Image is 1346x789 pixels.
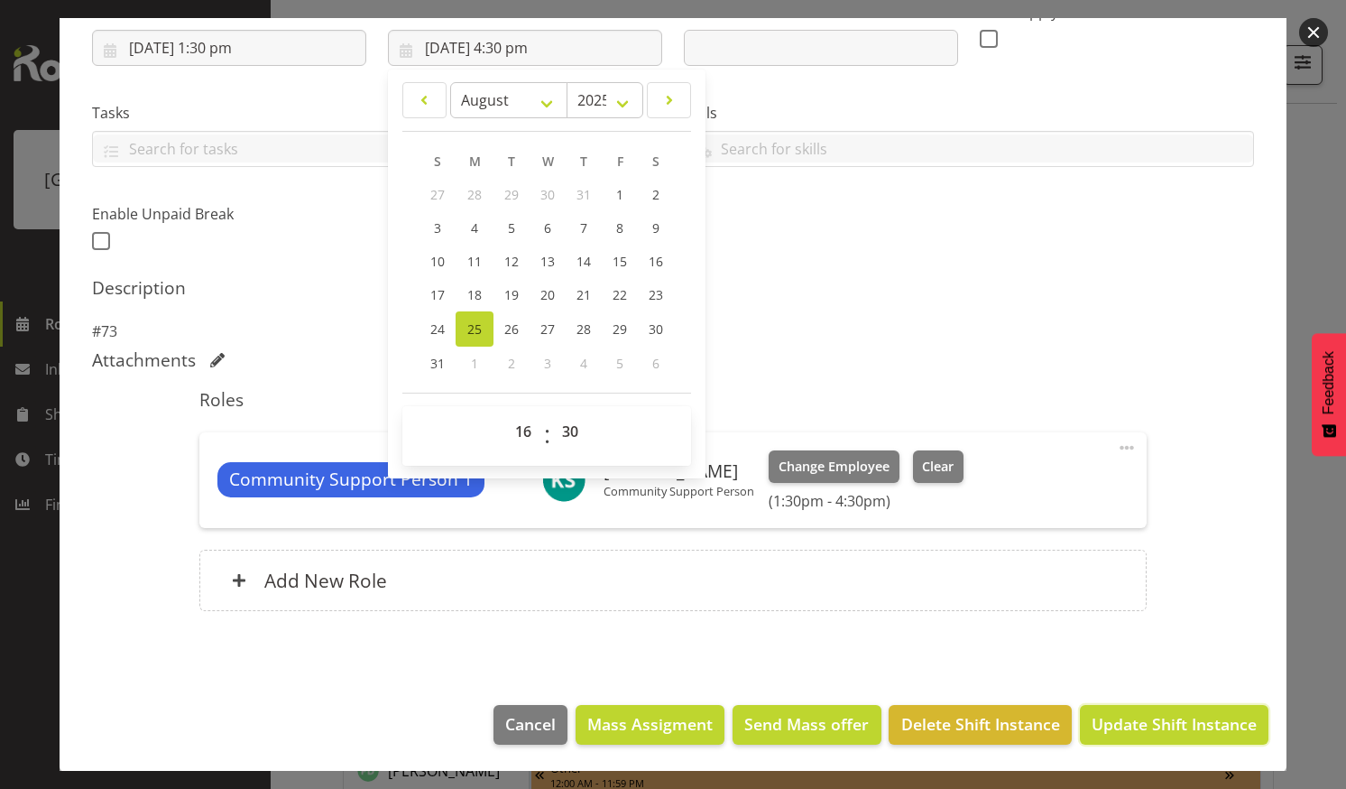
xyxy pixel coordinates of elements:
span: 21 [576,286,591,303]
a: 1 [602,178,638,211]
span: 12 [504,253,519,270]
span: 17 [430,286,445,303]
span: 26 [504,320,519,338]
a: 18 [456,278,493,311]
img: katherine-shaw10916.jpg [542,459,585,502]
span: Send Mass offer [744,712,869,736]
span: 29 [613,320,627,338]
button: Clear [913,450,964,483]
label: Skills [684,102,1254,124]
span: 10 [430,253,445,270]
a: 5 [493,211,530,245]
a: 8 [602,211,638,245]
span: 24 [430,320,445,338]
span: 5 [508,219,515,237]
span: S [652,153,659,170]
button: Update Shift Instance [1080,705,1268,745]
a: 6 [530,211,566,245]
span: 2 [652,186,659,203]
input: Search for tasks [93,135,661,162]
span: 28 [576,320,591,338]
span: 3 [544,355,551,372]
span: 22 [613,286,627,303]
h6: (1:30pm - 4:30pm) [769,492,963,510]
span: : [544,413,550,459]
span: 16 [649,253,663,270]
span: F [617,153,623,170]
a: 9 [638,211,674,245]
a: 22 [602,278,638,311]
span: 9 [652,219,659,237]
span: 28 [467,186,482,203]
span: 4 [471,219,478,237]
span: Delete Shift Instance [901,712,1060,736]
h5: Roles [199,389,1146,411]
input: Click to select... [92,30,366,66]
span: Mass Assigment [587,712,713,736]
p: #73 [92,320,1254,342]
label: Enable Unpaid Break [92,203,366,225]
span: 2 [508,355,515,372]
h5: Attachments [92,349,196,371]
a: 31 [419,347,456,380]
h6: [PERSON_NAME] [604,461,754,481]
a: 12 [493,245,530,278]
span: 30 [649,320,663,338]
span: 23 [649,286,663,303]
span: 25 [467,320,482,338]
a: 27 [530,311,566,347]
span: 14 [576,253,591,270]
span: 19 [504,286,519,303]
span: Cancel [505,712,556,736]
button: Send Mass offer [733,705,880,745]
span: T [580,153,587,170]
span: 1 [616,186,623,203]
a: 20 [530,278,566,311]
span: 5 [616,355,623,372]
a: 10 [419,245,456,278]
span: 11 [467,253,482,270]
span: 6 [544,219,551,237]
a: 15 [602,245,638,278]
a: 16 [638,245,674,278]
button: Delete Shift Instance [889,705,1071,745]
span: W [542,153,554,170]
input: Search for skills [685,135,1253,162]
a: 28 [566,311,602,347]
span: Update Shift Instance [1092,712,1257,736]
button: Mass Assigment [576,705,724,745]
a: 17 [419,278,456,311]
span: Community Support Person 1 [229,467,473,493]
span: 30 [540,186,555,203]
span: 31 [430,355,445,372]
a: 11 [456,245,493,278]
a: 24 [419,311,456,347]
a: 4 [456,211,493,245]
a: 30 [638,311,674,347]
span: 1 [471,355,478,372]
span: 20 [540,286,555,303]
span: 27 [430,186,445,203]
span: 18 [467,286,482,303]
span: 3 [434,219,441,237]
a: 23 [638,278,674,311]
a: 26 [493,311,530,347]
a: 3 [419,211,456,245]
span: 29 [504,186,519,203]
a: 13 [530,245,566,278]
a: 19 [493,278,530,311]
button: Change Employee [769,450,899,483]
span: Change Employee [779,457,890,477]
button: Feedback - Show survey [1312,333,1346,456]
span: 6 [652,355,659,372]
span: 27 [540,320,555,338]
a: 25 [456,311,493,347]
h5: Description [92,277,1254,299]
span: 7 [580,219,587,237]
a: 21 [566,278,602,311]
a: 7 [566,211,602,245]
p: Community Support Person [604,484,754,498]
span: Feedback [1321,351,1337,414]
span: 15 [613,253,627,270]
span: S [434,153,441,170]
